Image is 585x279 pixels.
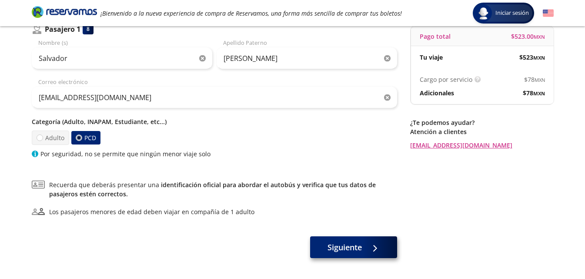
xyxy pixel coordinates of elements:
span: $ 78 [524,75,545,84]
button: English [543,8,554,19]
small: MXN [534,34,545,40]
span: $ 78 [523,88,545,97]
p: Categoría (Adulto, INAPAM, Estudiante, etc...) [32,117,397,126]
label: PCD [71,131,100,145]
input: Correo electrónico [32,87,397,108]
div: 8 [83,24,94,34]
label: Adulto [31,131,69,145]
em: ¡Bienvenido a la nueva experiencia de compra de Reservamos, una forma más sencilla de comprar tus... [100,9,402,17]
a: identificación oficial para abordar el autobús y verifica que tus datos de pasajeros estén correc... [49,181,376,198]
p: Pasajero 1 [45,24,80,34]
p: Pago total [420,32,451,41]
span: $ 523.00 [511,32,545,41]
input: Nombre (s) [32,47,212,69]
a: Brand Logo [32,5,97,21]
small: MXN [533,54,545,61]
p: Cargo por servicio [420,75,472,84]
input: Apellido Paterno [217,47,397,69]
span: Recuerda que deberás presentar una [49,180,397,198]
span: Siguiente [328,242,362,253]
p: Por seguridad, no se permite que ningún menor viaje solo [40,149,211,158]
p: Adicionales [420,88,454,97]
div: Los pasajeros menores de edad deben viajar en compañía de 1 adulto [49,207,254,216]
small: MXN [535,77,545,83]
p: Atención a clientes [410,127,554,136]
small: MXN [533,90,545,97]
span: Iniciar sesión [492,9,532,17]
p: ¿Te podemos ayudar? [410,118,554,127]
button: Siguiente [310,236,397,258]
p: Tu viaje [420,53,443,62]
span: $ 523 [519,53,545,62]
i: Brand Logo [32,5,97,18]
a: [EMAIL_ADDRESS][DOMAIN_NAME] [410,141,554,150]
